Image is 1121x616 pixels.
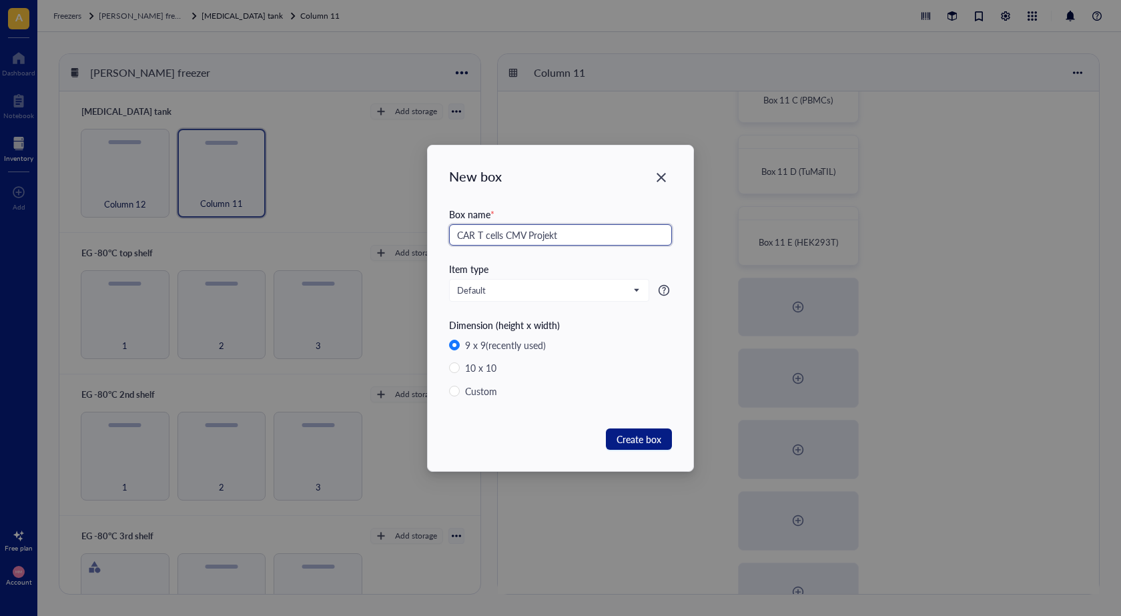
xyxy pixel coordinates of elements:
div: 9 x 9 (recently used) [465,338,546,352]
div: 10 x 10 [465,360,496,375]
button: Create box [606,428,672,450]
button: Close [651,167,672,188]
span: Close [651,170,672,186]
input: e.g. DNA protein [449,224,672,246]
div: Custom [465,384,497,398]
div: Item type [449,262,672,276]
div: New box [449,167,672,186]
div: Box name [449,207,672,222]
div: Dimension (height x width) [449,318,672,332]
span: Default [457,284,639,296]
span: Create box [617,432,661,446]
